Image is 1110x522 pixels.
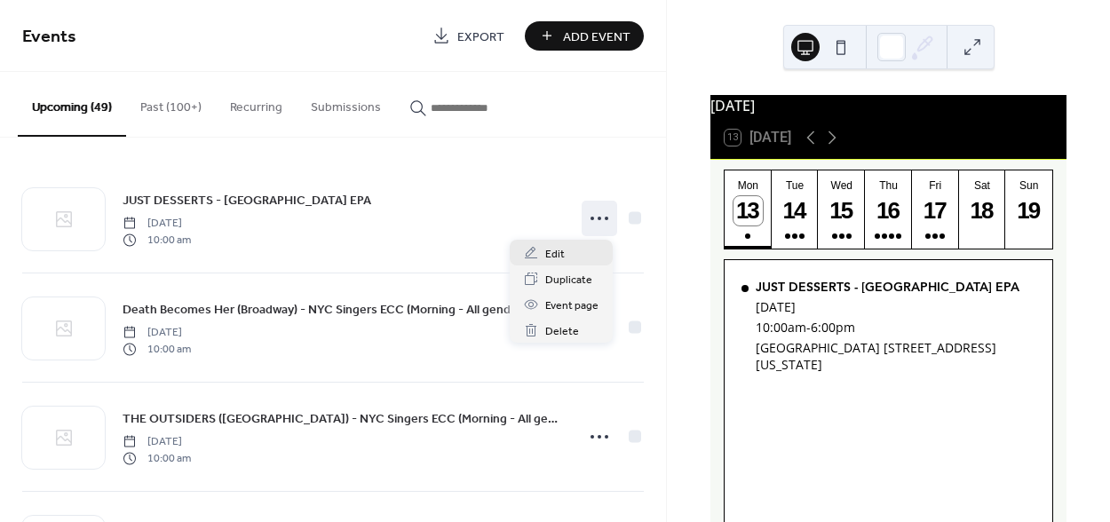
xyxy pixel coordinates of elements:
span: Add Event [563,28,630,46]
span: [DATE] [123,434,191,450]
button: Tue14 [772,170,819,249]
span: 10:00 am [123,341,191,357]
span: Death Becomes Her (Broadway) - NYC Singers ECC (Morning - All genders) [123,301,532,320]
button: Mon13 [725,170,772,249]
a: Death Becomes Her (Broadway) - NYC Singers ECC (Morning - All genders) [123,299,532,320]
a: Export [419,21,518,51]
button: Add Event [525,21,644,51]
div: 16 [874,196,903,225]
div: [DATE] [756,298,1036,315]
span: JUST DESSERTS - [GEOGRAPHIC_DATA] EPA [123,192,371,210]
button: Sun19 [1005,170,1052,249]
div: 15 [828,196,857,225]
span: Event page [545,297,599,315]
div: 13 [733,196,763,225]
button: Recurring [216,72,297,135]
button: Thu16 [865,170,912,249]
div: Tue [777,179,813,192]
span: Export [457,28,504,46]
div: Wed [823,179,860,192]
button: Submissions [297,72,395,135]
div: Sun [1011,179,1047,192]
span: [DATE] [123,216,191,232]
span: 10:00 am [123,232,191,248]
span: THE OUTSIDERS ([GEOGRAPHIC_DATA]) - NYC Singers ECC (Morning - All genders) [123,410,564,429]
div: [GEOGRAPHIC_DATA] [STREET_ADDRESS][US_STATE] [756,339,1036,373]
span: Delete [545,322,579,341]
div: JUST DESSERTS - [GEOGRAPHIC_DATA] EPA [756,279,1036,295]
span: [DATE] [123,325,191,341]
span: 10:00 am [123,450,191,466]
div: 17 [921,196,950,225]
div: Mon [730,179,766,192]
div: 14 [781,196,810,225]
a: JUST DESSERTS - [GEOGRAPHIC_DATA] EPA [123,190,371,210]
div: Thu [870,179,907,192]
span: - [806,319,811,336]
span: Duplicate [545,271,592,289]
div: 19 [1014,196,1043,225]
span: Events [22,20,76,54]
div: Fri [917,179,954,192]
button: Past (100+) [126,72,216,135]
div: Sat [964,179,1001,192]
button: Fri17 [912,170,959,249]
span: 6:00pm [811,319,855,336]
button: Wed15 [818,170,865,249]
a: THE OUTSIDERS ([GEOGRAPHIC_DATA]) - NYC Singers ECC (Morning - All genders) [123,408,564,429]
span: Edit [545,245,565,264]
div: 18 [968,196,997,225]
span: 10:00am [756,319,806,336]
button: Sat18 [959,170,1006,249]
button: Upcoming (49) [18,72,126,137]
div: [DATE] [710,95,1066,116]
